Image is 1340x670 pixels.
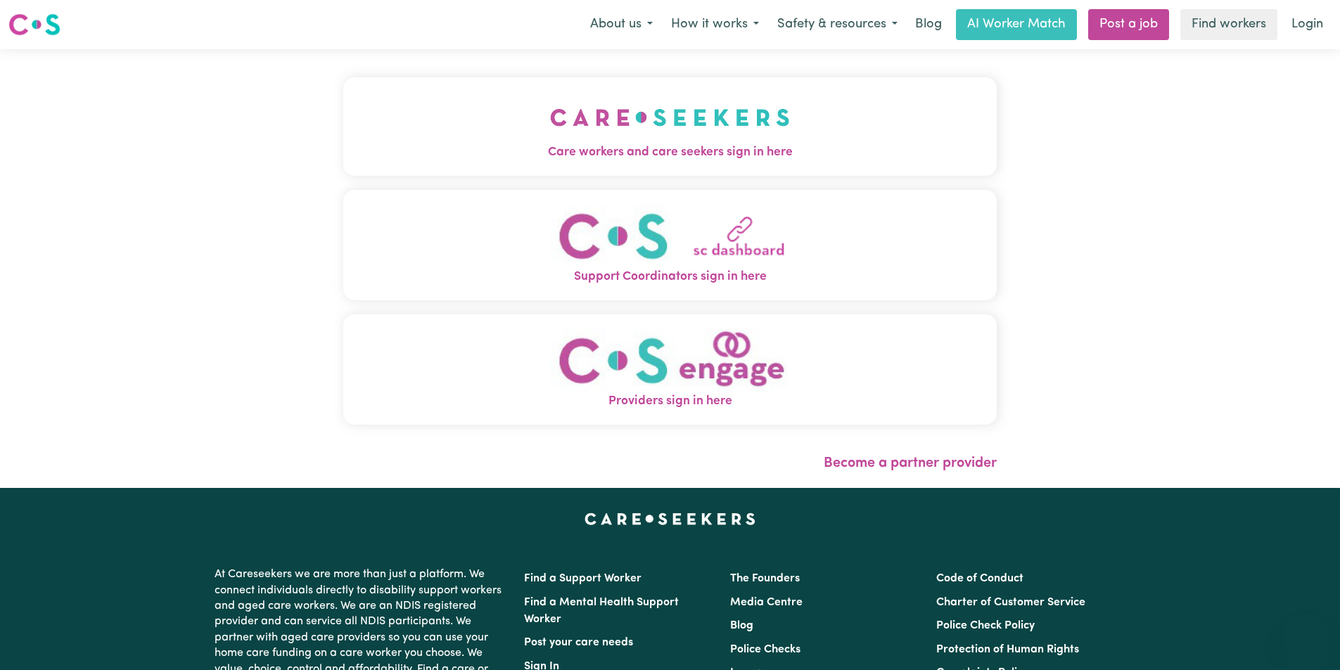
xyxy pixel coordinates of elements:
[956,9,1077,40] a: AI Worker Match
[730,573,800,584] a: The Founders
[343,143,997,162] span: Care workers and care seekers sign in here
[936,597,1085,608] a: Charter of Customer Service
[936,644,1079,655] a: Protection of Human Rights
[1283,9,1332,40] a: Login
[824,456,997,470] a: Become a partner provider
[343,77,997,176] button: Care workers and care seekers sign in here
[8,8,60,41] a: Careseekers logo
[730,644,800,655] a: Police Checks
[585,513,755,524] a: Careseekers home page
[343,314,997,425] button: Providers sign in here
[581,10,662,39] button: About us
[343,392,997,411] span: Providers sign in here
[343,268,997,286] span: Support Coordinators sign in here
[524,637,633,648] a: Post your care needs
[662,10,768,39] button: How it works
[524,597,679,625] a: Find a Mental Health Support Worker
[907,9,950,40] a: Blog
[730,620,753,631] a: Blog
[936,573,1023,584] a: Code of Conduct
[8,12,60,37] img: Careseekers logo
[768,10,907,39] button: Safety & resources
[936,620,1035,631] a: Police Check Policy
[1284,614,1329,659] iframe: Button to launch messaging window
[343,190,997,300] button: Support Coordinators sign in here
[524,573,642,584] a: Find a Support Worker
[1180,9,1277,40] a: Find workers
[1088,9,1169,40] a: Post a job
[730,597,803,608] a: Media Centre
